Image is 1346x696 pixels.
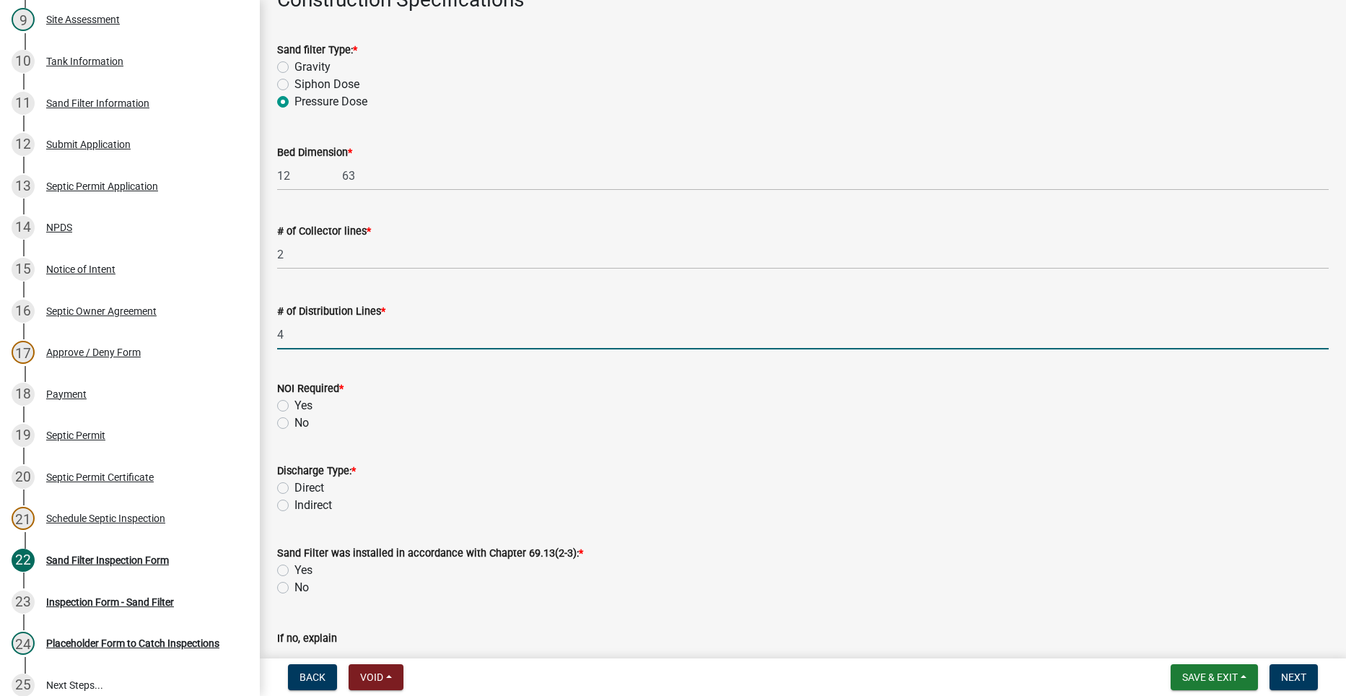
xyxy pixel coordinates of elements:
div: 9 [12,8,35,31]
label: Yes [294,397,313,414]
div: 19 [12,424,35,447]
div: 13 [12,175,35,198]
div: 14 [12,216,35,239]
div: Notice of Intent [46,264,115,274]
button: Save & Exit [1171,664,1258,690]
label: Gravity [294,58,331,76]
span: Save & Exit [1182,671,1238,683]
button: Next [1269,664,1318,690]
div: 18 [12,383,35,406]
div: Tank Information [46,56,123,66]
label: No [294,414,309,432]
label: Siphon Dose [294,76,359,93]
label: Pressure Dose [294,93,367,110]
div: 12 [12,133,35,156]
div: Placeholder Form to Catch Inspections [46,638,219,648]
button: Back [288,664,337,690]
div: Payment [46,389,87,399]
div: Sand Filter Inspection Form [46,555,169,565]
label: Direct [294,479,324,497]
span: Void [360,671,383,683]
div: Approve / Deny Form [46,347,141,357]
div: Schedule Septic Inspection [46,513,165,523]
div: Septic Permit Application [46,181,158,191]
div: 17 [12,341,35,364]
div: 22 [12,549,35,572]
label: Yes [294,562,313,579]
label: Bed Dimension [277,148,352,158]
div: NPDS [46,222,72,232]
div: Site Assessment [46,14,120,25]
span: Next [1281,671,1306,683]
label: Indirect [294,497,332,514]
label: Sand filter Type: [277,45,357,56]
label: # of Distribution Lines [277,307,385,317]
div: Submit Application [46,139,131,149]
label: # of Collector lines [277,227,371,237]
label: Sand Filter was installed in accordance with Chapter 69.13(2-3): [277,549,583,559]
div: 16 [12,300,35,323]
span: Back [300,671,325,683]
div: Septic Owner Agreement [46,306,157,316]
div: Inspection Form - Sand Filter [46,597,174,607]
label: No [294,579,309,596]
div: 11 [12,92,35,115]
label: Discharge Type: [277,466,356,477]
button: Void [349,664,403,690]
div: 10 [12,50,35,73]
div: 20 [12,466,35,489]
div: 24 [12,632,35,655]
div: Sand Filter Information [46,98,149,108]
label: If no, explain [277,634,337,644]
label: NOI Required [277,384,344,394]
div: 23 [12,591,35,614]
div: 21 [12,507,35,530]
div: 15 [12,258,35,281]
div: Septic Permit Certificate [46,472,154,482]
div: Septic Permit [46,430,105,440]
